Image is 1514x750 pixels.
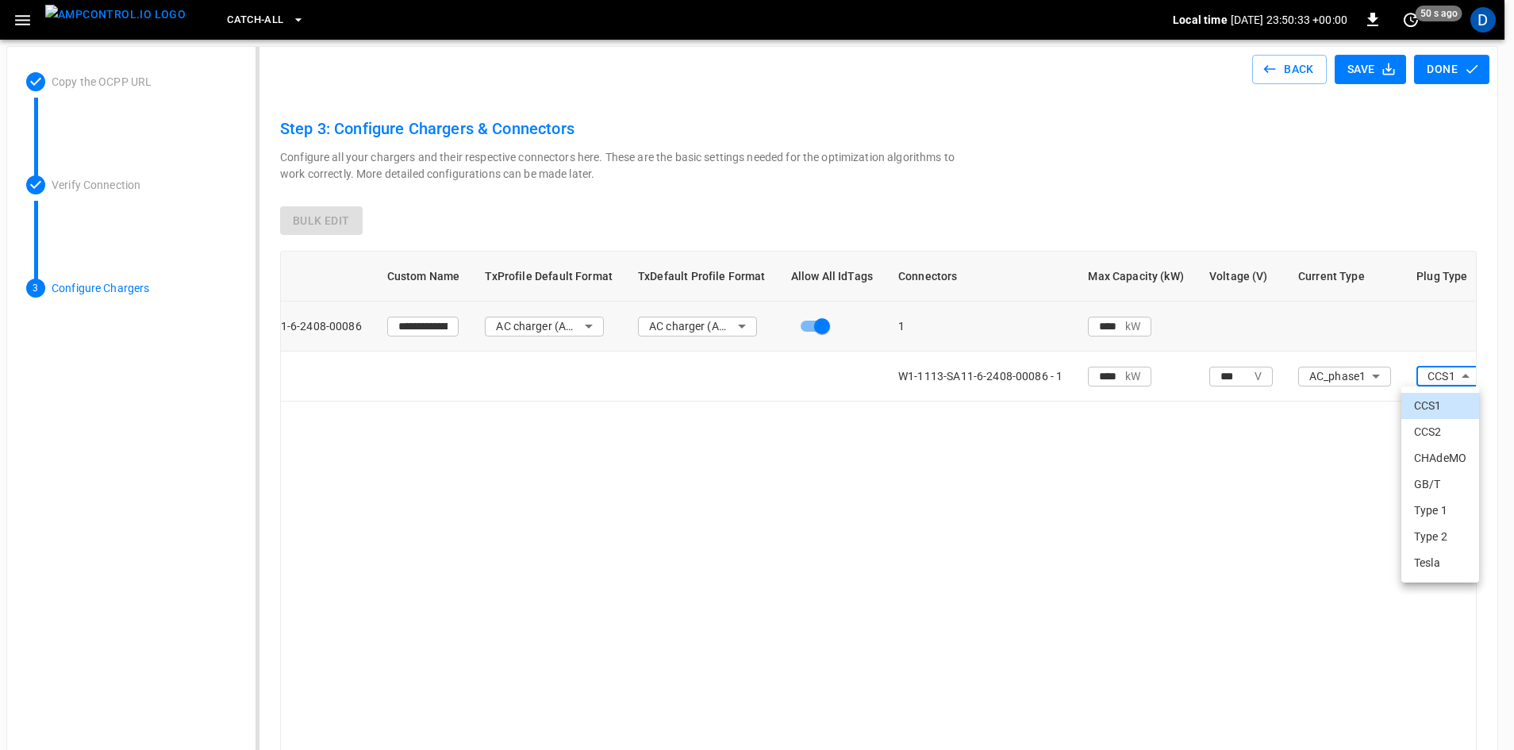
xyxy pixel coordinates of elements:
[1401,524,1479,550] li: Type 2
[1401,498,1479,524] li: Type 1
[1401,419,1479,445] li: CCS2
[1401,393,1479,419] li: CCS1
[1401,445,1479,471] li: CHAdeMO
[1401,471,1479,498] li: GB/T
[1401,550,1479,576] li: Tesla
